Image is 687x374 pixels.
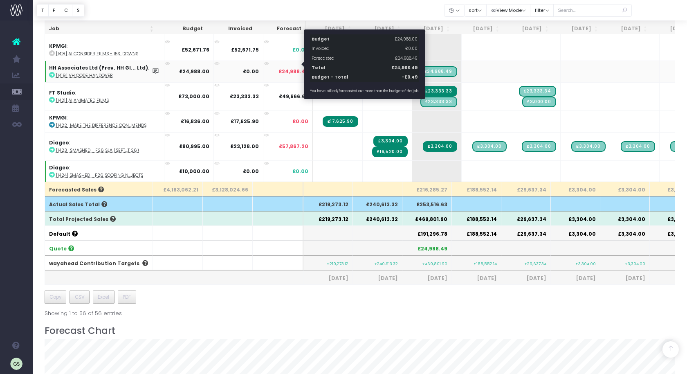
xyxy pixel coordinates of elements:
[420,97,457,107] span: Streamtime Draft Invoice: [1421] AI animated films
[464,4,487,17] button: sort
[45,61,164,82] td: :
[45,196,153,211] th: Actual Sales Total
[625,260,645,266] small: £3,304.00
[420,86,457,97] span: Streamtime Invoice: 2267 – [1421] AI animated films.
[49,293,61,301] span: Copy
[402,196,452,211] th: £253,516.63
[75,293,85,301] span: CSV
[522,97,556,107] span: Streamtime Draft Invoice: [1421] AI animated films
[10,358,22,370] img: images/default_profile_image.png
[602,21,651,37] th: Feb 26: activate to sort column ascending
[402,241,452,255] th: £24,988.49
[373,54,419,63] td: £24,988.49
[373,44,419,53] td: £0.00
[503,21,553,37] th: Dec 25: activate to sort column ascending
[70,291,90,304] button: CSV
[49,43,67,50] strong: KPMGI
[553,4,632,17] input: Search...
[292,118,308,125] span: £0.00
[37,4,49,17] button: T
[604,275,645,282] span: [DATE]
[45,160,164,182] td: :
[454,21,503,37] th: Nov 25: activate to sort column ascending
[519,86,556,97] span: Streamtime Draft Invoice: [1421] AI animated films
[98,293,109,301] span: Excel
[571,141,605,152] span: Streamtime Draft Invoice: [1423] Smashed - F26 SLA (Sept 25 - Sept 26)
[49,89,75,96] strong: FT Studio
[179,168,209,175] strong: £10,000.00
[231,118,259,125] strong: £17,625.90
[373,63,419,72] th: £24,988.49
[452,211,501,226] th: £188,552.14
[323,116,358,127] span: Streamtime Invoice: 2248 – [1422] Make the Difference Concept Amends
[551,182,600,196] th: £3,304.00
[501,211,551,226] th: £29,637.34
[230,93,259,100] strong: £23,333.33
[45,241,153,255] th: Quote
[93,291,114,304] button: Excel
[45,211,153,226] th: Total Projected Sales
[45,39,164,61] td: :
[45,325,676,336] h3: Forecast Chart
[178,93,209,100] strong: £73,000.00
[279,93,308,100] span: £49,666.67
[353,196,402,211] th: £240,613.32
[423,141,457,152] span: Streamtime Invoice: 2265 – [1423] Smashed - F26 SLA (Sept 25 - Sept 26)
[292,46,308,54] span: £0.00
[243,168,259,175] strong: £0.00
[505,275,546,282] span: [DATE]
[182,46,209,53] strong: £52,671.76
[256,21,306,37] th: Forecast
[45,291,67,304] button: Copy
[56,51,138,57] abbr: [1418] AI Consider Films - 15s Cut Downs
[306,21,356,37] th: Aug 25: activate to sort column ascending
[310,73,373,82] th: Budget – Total
[357,275,398,282] span: [DATE]
[45,21,158,37] th: Job: activate to sort column ascending
[530,4,554,17] button: filter
[303,196,353,211] th: £219,273.12
[49,64,148,71] strong: HH Associates Ltd (Prev. HH Gl... Ltd)
[45,110,164,132] td: :
[60,4,73,17] button: C
[402,182,452,196] th: £216,285.27
[49,186,104,194] span: Forecasted Sales
[49,139,69,146] strong: Diageo
[372,146,408,157] span: Streamtime Invoice: 2255 – [1423] Smashed - F26 SLA (Sept 25 - Sept 26)
[49,260,139,267] a: wayahead Contribution Targets
[278,68,308,75] span: £24,988.49
[472,141,506,152] span: Streamtime Draft Invoice: [1423] Smashed - F26 SLA (Sept 25 - Sept 26)
[525,260,546,266] small: £29,637.34
[243,68,259,75] strong: £0.00
[474,260,497,266] small: £188,552.14
[456,275,497,282] span: [DATE]
[310,44,373,53] td: Invoiced
[45,226,153,241] th: Default
[292,168,308,175] span: £0.00
[56,122,146,128] abbr: [1422] Make the Difference Concept Amends
[402,211,452,226] th: £469,801.90
[402,226,452,241] th: £191,296.78
[452,182,501,196] th: £188,552.14
[551,211,600,226] th: £3,304.00
[600,182,650,196] th: £3,304.00
[501,182,551,196] th: £29,637.34
[308,275,348,282] span: [DATE]
[373,73,419,82] th: -£0.49
[231,46,259,53] strong: £52,671.75
[355,21,405,37] th: Sep 25: activate to sort column ascending
[327,260,348,266] small: £219,273.12
[49,164,69,171] strong: Diageo
[501,226,551,241] th: £29,637.34
[181,118,209,125] strong: £16,836.00
[37,4,84,17] div: Vertical button group
[373,34,419,44] td: £24,988.00
[405,21,454,37] th: Oct 25: activate to sort column ascending
[56,97,109,104] abbr: [1421] AI animated films
[310,54,373,63] td: Forecasted
[422,260,447,266] small: £469,801.90
[72,4,84,17] button: S
[406,275,447,282] span: [DATE]
[486,4,531,17] button: View Mode
[375,260,398,266] small: £240,613.32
